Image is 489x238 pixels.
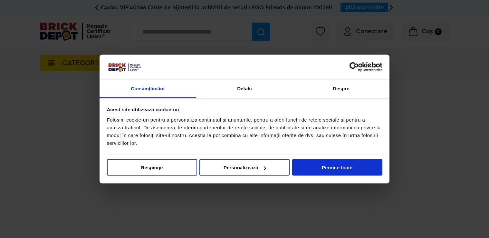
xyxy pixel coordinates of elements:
[196,80,293,98] a: Detalii
[293,80,389,98] a: Despre
[107,106,382,114] div: Acest site utilizează cookie-uri
[107,116,382,147] div: Folosim cookie-uri pentru a personaliza conținutul și anunțurile, pentru a oferi funcții de rețel...
[199,159,290,176] button: Personalizează
[292,159,382,176] button: Permite toate
[100,80,196,98] a: Consimțământ
[326,62,382,72] a: Usercentrics Cookiebot - opens in a new window
[107,159,197,176] button: Respinge
[107,62,142,72] img: siglă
